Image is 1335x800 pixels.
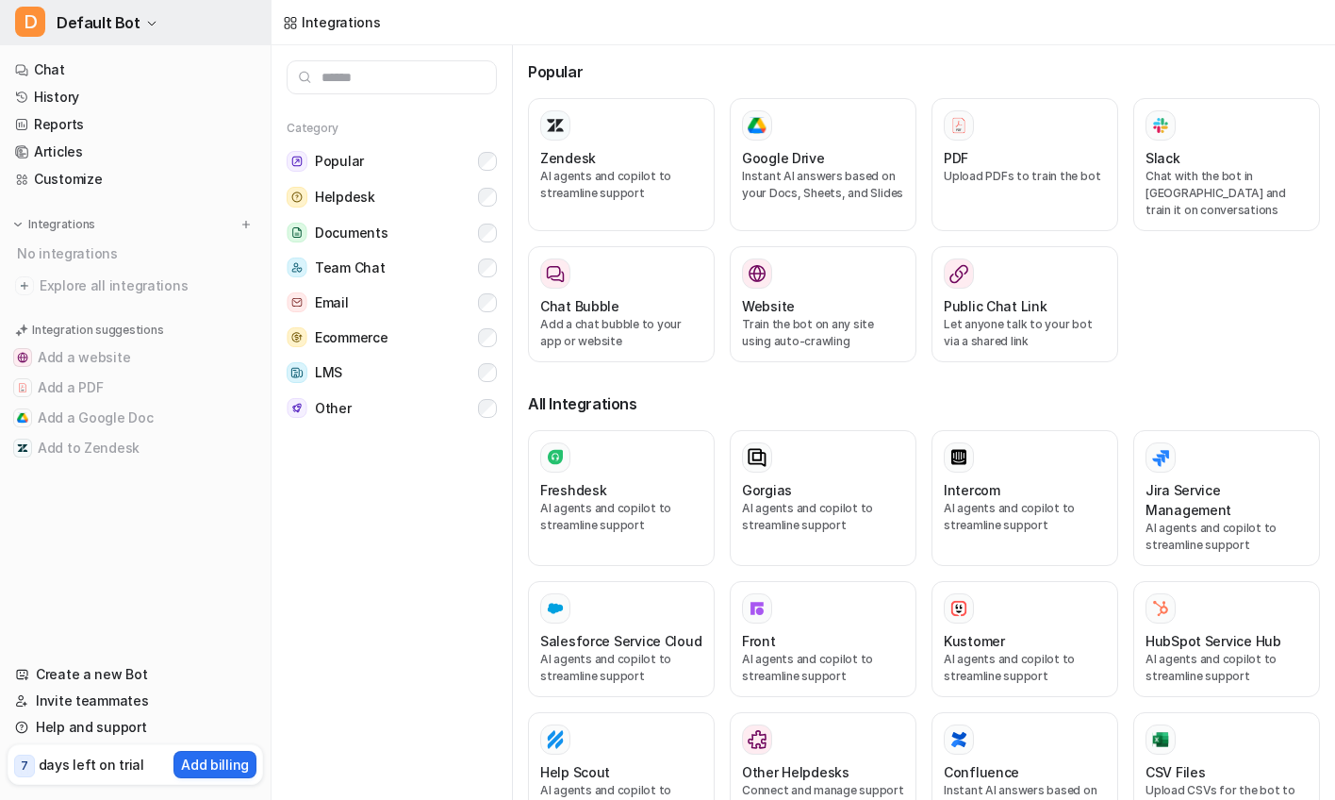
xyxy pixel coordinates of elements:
[287,362,307,383] img: LMS
[287,179,497,215] button: HelpdeskHelpdesk
[32,322,163,339] p: Integration suggestions
[315,188,375,207] span: Helpdesk
[730,246,916,362] button: WebsiteWebsiteTrain the bot on any site using auto-crawling
[1145,520,1308,554] p: AI agents and copilot to streamline support
[17,352,28,363] img: Add a website
[949,116,968,134] img: PDF
[748,730,766,749] img: Other Helpdesks
[742,168,904,202] p: Instant AI answers based on your Docs, Sheets, and Slides
[287,292,307,312] img: Email
[8,714,263,741] a: Help and support
[315,363,342,382] span: LMS
[528,392,1320,415] h3: All Integrations
[944,148,968,168] h3: PDF
[287,320,497,355] button: EcommerceEcommerce
[944,316,1106,350] p: Let anyone talk to your bot via a shared link
[8,403,263,433] button: Add a Google DocAdd a Google Doc
[748,264,766,283] img: Website
[17,442,28,454] img: Add to Zendesk
[287,391,497,425] button: OtherOther
[1145,148,1180,168] h3: Slack
[15,7,45,37] span: D
[315,224,387,242] span: Documents
[944,296,1047,316] h3: Public Chat Link
[17,382,28,393] img: Add a PDF
[540,148,596,168] h3: Zendesk
[287,121,497,136] h5: Category
[8,273,263,299] a: Explore all integrations
[287,151,307,172] img: Popular
[287,223,307,242] img: Documents
[287,250,497,285] button: Team ChatTeam Chat
[540,631,701,651] h3: Salesforce Service Cloud
[8,84,263,110] a: History
[287,327,307,347] img: Ecommerce
[730,430,916,566] button: GorgiasAI agents and copilot to streamline support
[1151,114,1170,136] img: Slack
[1145,651,1308,685] p: AI agents and copilot to streamline support
[8,373,263,403] button: Add a PDFAdd a PDF
[315,293,349,312] span: Email
[1145,631,1281,651] h3: HubSpot Service Hub
[315,328,387,347] span: Ecommerce
[283,12,381,32] a: Integrations
[315,399,352,418] span: Other
[287,258,307,277] img: Team Chat
[315,152,364,171] span: Popular
[287,215,497,250] button: DocumentsDocuments
[931,246,1118,362] button: Public Chat LinkLet anyone talk to your bot via a shared link
[8,57,263,83] a: Chat
[528,581,715,697] button: Salesforce Service Cloud Salesforce Service CloudAI agents and copilot to streamline support
[540,168,702,202] p: AI agents and copilot to streamline support
[944,651,1106,685] p: AI agents and copilot to streamline support
[239,218,253,231] img: menu_add.svg
[546,730,565,749] img: Help Scout
[8,661,263,688] a: Create a new Bot
[528,60,1320,83] h3: Popular
[742,316,904,350] p: Train the bot on any site using auto-crawling
[8,166,263,192] a: Customize
[742,480,792,500] h3: Gorgias
[944,480,1000,500] h3: Intercom
[39,755,144,775] p: days left on trial
[540,296,619,316] h3: Chat Bubble
[742,500,904,534] p: AI agents and copilot to streamline support
[287,355,497,391] button: LMSLMS
[1133,98,1320,231] button: SlackSlackChat with the bot in [GEOGRAPHIC_DATA] and train it on conversations
[8,688,263,714] a: Invite teammates
[1151,599,1170,618] img: HubSpot Service Hub
[1145,480,1308,520] h3: Jira Service Management
[540,316,702,350] p: Add a chat bubble to your app or website
[11,218,25,231] img: expand menu
[1151,730,1170,749] img: CSV Files
[742,762,849,782] h3: Other Helpdesks
[8,342,263,373] button: Add a websiteAdd a website
[28,217,95,232] p: Integrations
[742,631,776,651] h3: Front
[1133,430,1320,566] button: Jira Service ManagementAI agents and copilot to streamline support
[287,143,497,179] button: PopularPopular
[748,117,766,134] img: Google Drive
[742,296,795,316] h3: Website
[730,581,916,697] button: FrontFrontAI agents and copilot to streamline support
[287,285,497,320] button: EmailEmail
[1133,581,1320,697] button: HubSpot Service HubHubSpot Service HubAI agents and copilot to streamline support
[315,258,385,277] span: Team Chat
[540,500,702,534] p: AI agents and copilot to streamline support
[949,730,968,749] img: Confluence
[546,599,565,618] img: Salesforce Service Cloud
[11,238,263,269] div: No integrations
[40,271,255,301] span: Explore all integrations
[944,631,1005,651] h3: Kustomer
[944,168,1106,185] p: Upload PDFs to train the bot
[931,581,1118,697] button: KustomerKustomerAI agents and copilot to streamline support
[730,98,916,231] button: Google DriveGoogle DriveInstant AI answers based on your Docs, Sheets, and Slides
[8,139,263,165] a: Articles
[528,98,715,231] button: ZendeskAI agents and copilot to streamline support
[742,651,904,685] p: AI agents and copilot to streamline support
[287,398,307,418] img: Other
[8,215,101,234] button: Integrations
[173,751,256,778] button: Add billing
[21,758,28,775] p: 7
[302,12,381,32] div: Integrations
